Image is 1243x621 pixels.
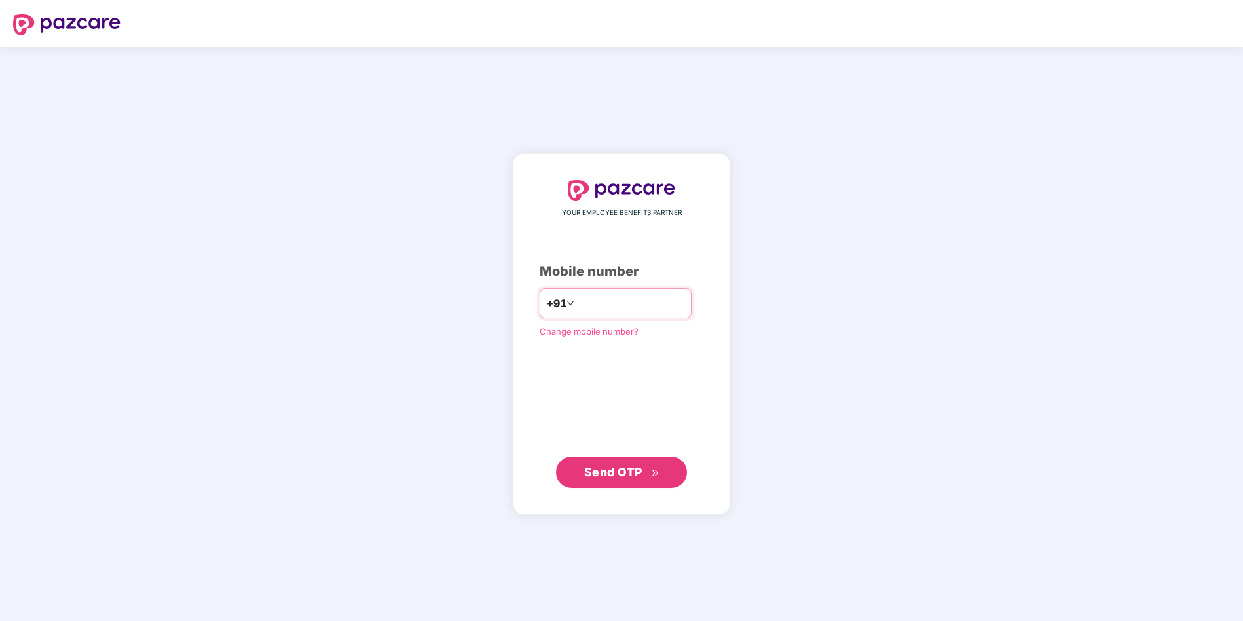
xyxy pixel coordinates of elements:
[568,180,675,201] img: logo
[562,208,682,218] span: YOUR EMPLOYEE BENEFITS PARTNER
[547,295,566,312] span: +91
[566,299,574,307] span: down
[556,457,687,488] button: Send OTPdouble-right
[540,326,639,337] a: Change mobile number?
[584,465,642,479] span: Send OTP
[651,469,659,478] span: double-right
[540,261,703,282] div: Mobile number
[13,14,121,35] img: logo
